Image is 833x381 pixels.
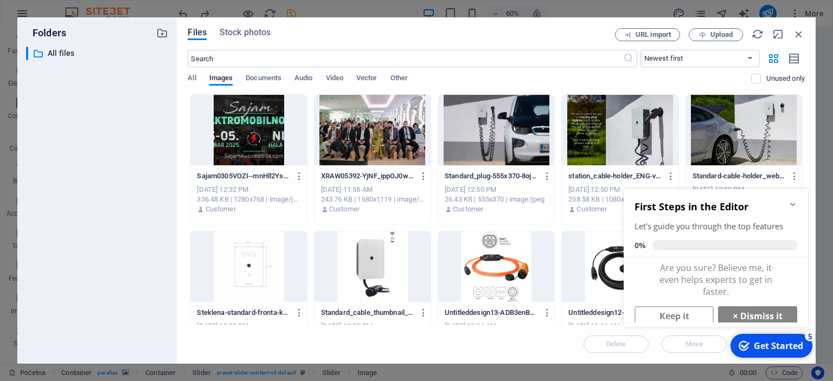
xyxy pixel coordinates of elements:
[188,26,207,39] span: Files
[793,28,805,40] i: Close
[246,72,281,87] span: Documents
[321,308,414,318] p: Standard_cable_thumbnail__1-3SVnJIEFC0z62TpOS-9ILQ.jpg
[48,47,149,60] p: All files
[445,308,538,318] p: Untitleddesign13-ADB3enBH7FWT42-hUCvHtQ.png
[209,72,233,87] span: Images
[568,321,671,331] div: [DATE] 10:34 AM
[197,308,290,318] p: Steklena-standard-fronta-kabel-rfid-Ver.1_mere-555x555-Tev2-0lOeoUjL35evecK4A.jpg
[188,50,623,67] input: Search
[445,185,548,195] div: [DATE] 12:50 PM
[568,195,671,204] div: 258.58 KB | 1080x720 | image/jpeg
[26,47,28,60] div: ​
[321,185,424,195] div: [DATE] 11:58 AM
[4,80,189,124] div: Are you sure? Believe me, it even helps experts to get in faster.
[220,26,271,39] span: Stock photos
[693,171,786,181] p: Standard-cable-holder_web-555x370-i55Tihcla8orzAvP0Pqzvg.jpg
[197,171,290,181] p: Sajam0305VOZI--mnHll2YssHXfXqqJlC9eg.jpg
[113,134,118,143] strong: ×
[356,72,377,87] span: Vector
[206,204,236,214] p: Customer
[26,26,66,40] p: Folders
[689,28,743,41] button: Upload
[390,72,408,87] span: Other
[294,72,312,87] span: Audio
[15,43,178,54] div: Let's guide you through the top features
[445,321,548,331] div: [DATE] 10:34 AM
[636,31,671,38] span: URL import
[568,308,662,318] p: Untitleddesign12-7jBGPH9yEL6N11lz2fn74A.png
[329,204,360,214] p: Customer
[156,27,168,39] i: Create new folder
[169,22,178,31] div: Minimize checklist
[321,195,424,204] div: 243.76 KB | 1680x1119 | image/jpeg
[576,204,607,214] p: Customer
[615,28,680,41] button: URL import
[321,171,414,181] p: XRAW05392-YjNF_ippOJ0wLRGzYM7__g.jpg
[321,321,424,331] div: [DATE] 12:50 PM
[197,321,300,331] div: [DATE] 12:50 PM
[326,72,343,87] span: Video
[197,185,300,195] div: [DATE] 12:32 PM
[568,171,662,181] p: station_cable-holder_ENG-vrGWkXvc2cvX8YsUo6BydA.jpg
[568,185,671,195] div: [DATE] 12:50 PM
[15,22,178,35] h2: First Steps in the Editor
[197,195,300,204] div: 336.48 KB | 1280x768 | image/jpeg
[134,162,184,174] div: Get Started
[188,72,196,87] span: All
[15,128,94,148] a: Keep it
[15,62,33,73] span: 0%
[752,28,764,40] i: Reload
[766,74,805,83] p: Displays only files that are not in use on the website. Files added during this session can still...
[445,171,538,181] p: Standard_plug-555x370-8oj708ePnwUh-SSEu1XgdQ.jpg
[445,195,548,204] div: 26.43 KB | 555x370 | image/jpeg
[111,156,193,180] div: Get Started 5 items remaining, 0% complete
[185,153,196,164] div: 5
[99,128,178,148] a: × Dismiss it
[453,204,483,214] p: Customer
[710,31,733,38] span: Upload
